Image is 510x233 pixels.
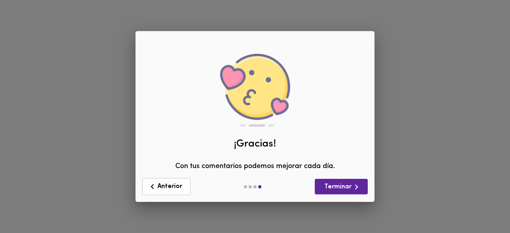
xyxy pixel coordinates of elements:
iframe: Messagebird Livechat Widget [464,187,502,225]
button: Terminar [315,179,368,194]
div: Con tus comentarios podemos mejorar cada día. [142,33,368,172]
span: Anterior [147,182,185,192]
button: Anterior [142,178,190,195]
span: Terminar [321,182,361,192]
div: ¡Gracias! [142,137,368,151]
img: love.png [219,54,291,126]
